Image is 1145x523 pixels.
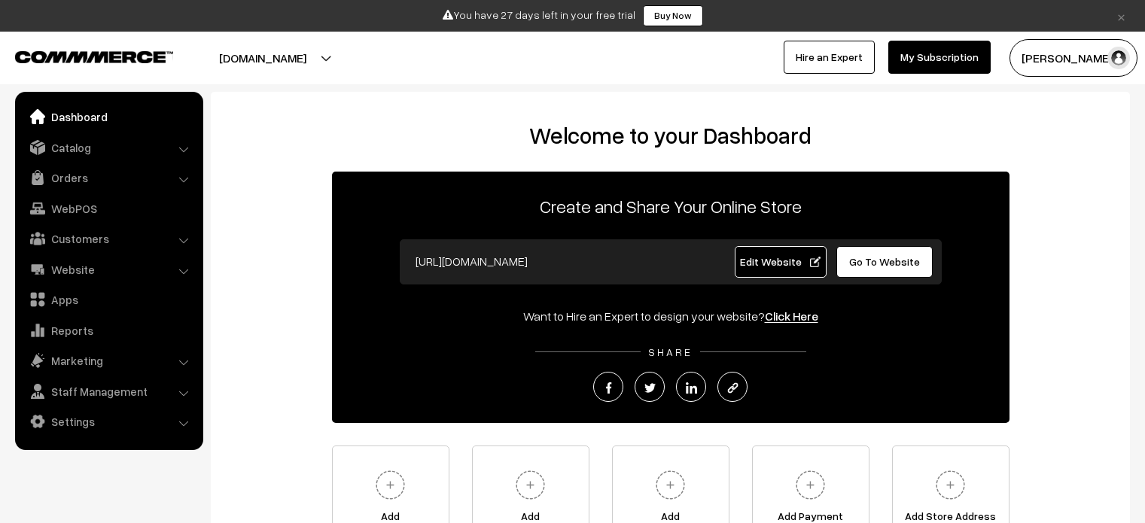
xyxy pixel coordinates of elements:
a: Customers [19,225,198,252]
a: Reports [19,317,198,344]
p: Create and Share Your Online Store [332,193,1009,220]
h2: Welcome to your Dashboard [226,122,1115,149]
img: plus.svg [370,464,411,506]
img: plus.svg [510,464,551,506]
a: My Subscription [888,41,991,74]
span: Go To Website [849,255,920,268]
img: plus.svg [650,464,691,506]
a: Settings [19,408,198,435]
a: Staff Management [19,378,198,405]
a: Catalog [19,134,198,161]
button: [PERSON_NAME]… [1009,39,1137,77]
a: × [1111,7,1131,25]
a: Click Here [765,309,818,324]
a: Go To Website [836,246,933,278]
div: You have 27 days left in your free trial [5,5,1140,26]
img: plus.svg [930,464,971,506]
a: Edit Website [735,246,827,278]
a: Orders [19,164,198,191]
span: SHARE [641,345,700,358]
a: Apps [19,286,198,313]
a: Dashboard [19,103,198,130]
a: COMMMERCE [15,47,147,65]
img: plus.svg [790,464,831,506]
img: user [1107,47,1130,69]
a: Website [19,256,198,283]
img: COMMMERCE [15,51,173,62]
a: WebPOS [19,195,198,222]
a: Marketing [19,347,198,374]
div: Want to Hire an Expert to design your website? [332,307,1009,325]
a: Buy Now [643,5,703,26]
span: Edit Website [740,255,821,268]
button: [DOMAIN_NAME] [166,39,359,77]
a: Hire an Expert [784,41,875,74]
